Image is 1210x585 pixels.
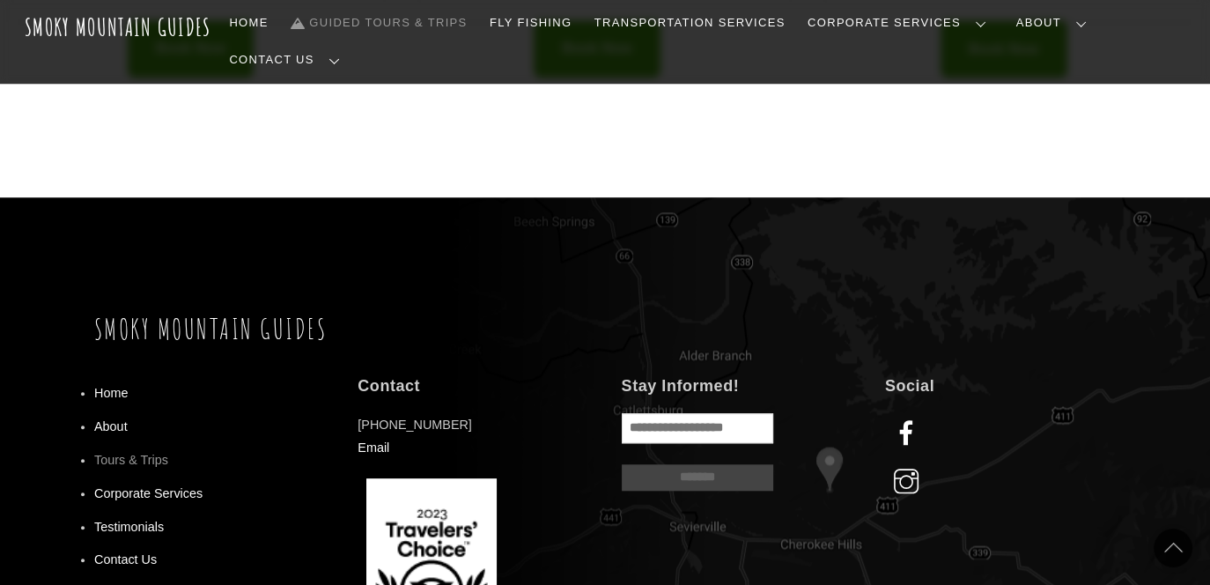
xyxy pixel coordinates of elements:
a: Email [358,441,389,455]
a: Contact Us [223,41,354,78]
h4: Contact [358,376,588,396]
a: Testimonials [94,520,164,534]
h4: Social [885,376,1116,396]
h4: Stay Informed! [622,376,852,396]
a: Smoky Mountain Guides [94,312,327,346]
a: Home [223,4,276,41]
a: instagram [885,475,933,489]
a: Corporate Services [801,4,1000,41]
a: Smoky Mountain Guides [25,12,211,41]
a: About [1009,4,1101,41]
a: Home [94,386,128,400]
a: Transportation Services [587,4,792,41]
a: Guided Tours & Trips [284,4,474,41]
a: Corporate Services [94,486,203,500]
a: Contact Us [94,552,157,566]
a: Fly Fishing [483,4,579,41]
a: About [94,419,128,433]
p: [PHONE_NUMBER] [358,413,588,460]
a: facebook [885,426,933,440]
a: Tours & Trips [94,453,168,467]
